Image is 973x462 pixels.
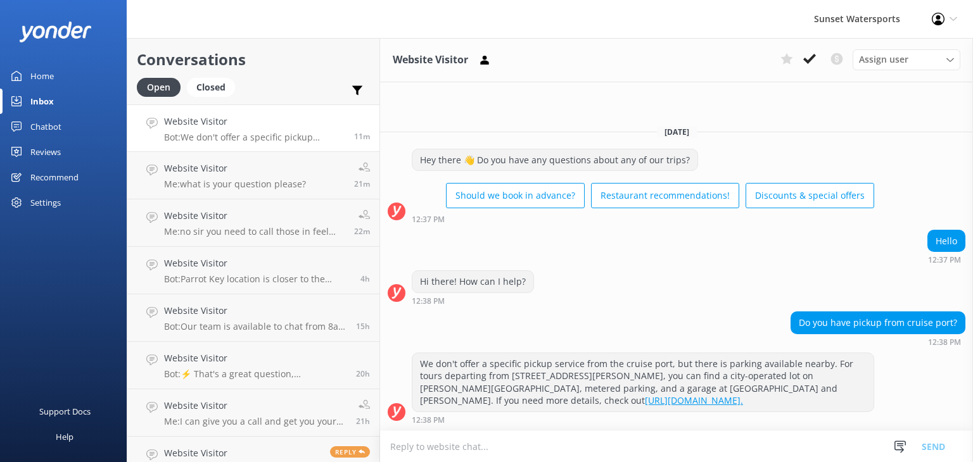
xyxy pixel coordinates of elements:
div: Sep 29 2025 11:37am (UTC -05:00) America/Cancun [927,255,965,264]
span: Sep 29 2025 11:28am (UTC -05:00) America/Cancun [354,178,370,189]
a: Website VisitorBot:We don't offer a specific pickup service from the cruise port, but there is pa... [127,104,379,152]
span: Sep 29 2025 11:38am (UTC -05:00) America/Cancun [354,131,370,142]
a: Open [137,80,187,94]
div: Help [56,424,73,449]
div: Sep 29 2025 11:38am (UTC -05:00) America/Cancun [412,296,534,305]
a: Closed [187,80,241,94]
div: Reviews [30,139,61,165]
div: Do you have pickup from cruise port? [791,312,965,334]
h3: Website Visitor [393,52,468,68]
span: Reply [330,446,370,458]
a: Website VisitorMe:what is your question please?21m [127,152,379,199]
h4: Website Visitor [164,161,306,175]
h2: Conversations [137,47,370,72]
a: Website VisitorMe:I can give you a call and get you your military discount, whats your number?21h [127,389,379,437]
div: Hello [928,230,965,252]
div: Settings [30,190,61,215]
a: [URL][DOMAIN_NAME]. [645,394,743,406]
a: Website VisitorMe:no sir you need to call those in feel free to call me direct at [PHONE_NUMBER] ... [127,199,379,247]
p: Me: no sir you need to call those in feel free to call me direct at [PHONE_NUMBER] Xavier with Su... [164,226,345,237]
div: Sep 29 2025 11:37am (UTC -05:00) America/Cancun [412,215,874,223]
h4: Website Visitor [164,446,321,460]
p: Me: I can give you a call and get you your military discount, whats your number? [164,416,347,427]
strong: 12:38 PM [412,297,445,305]
h4: Website Visitor [164,256,351,270]
a: Website VisitorBot:Parrot Key location is closer to the cruise ships and the [GEOGRAPHIC_DATA] lo... [127,247,379,294]
div: Sep 29 2025 11:38am (UTC -05:00) America/Cancun [791,337,965,346]
div: Closed [187,78,235,97]
a: Website VisitorBot:⚡ That's a great question, unfortunately I do not know the answer. I'm going t... [127,342,379,389]
div: Sep 29 2025 11:38am (UTC -05:00) America/Cancun [412,415,874,424]
img: yonder-white-logo.png [19,22,92,42]
strong: 12:37 PM [412,216,445,223]
div: We don't offer a specific pickup service from the cruise port, but there is parking available nea... [412,353,874,411]
button: Should we book in advance? [446,183,585,208]
div: Hi there! How can I help? [412,271,533,292]
p: Bot: We don't offer a specific pickup service from the cruise port, but there is parking availabl... [164,132,345,143]
div: Hey there 👋 Do you have any questions about any of our trips? [412,149,697,171]
div: Open [137,78,181,97]
div: Support Docs [39,399,91,424]
span: Sep 29 2025 07:20am (UTC -05:00) America/Cancun [360,273,370,284]
p: Bot: Our team is available to chat from 8am to 8pm. You can also give us a call at [PHONE_NUMBER]... [164,321,347,332]
span: Assign user [859,53,908,66]
div: Chatbot [30,114,61,139]
span: Sep 29 2025 11:27am (UTC -05:00) America/Cancun [354,226,370,237]
h4: Website Visitor [164,115,345,128]
span: [DATE] [657,127,697,137]
h4: Website Visitor [164,209,345,223]
div: Assign User [853,49,960,70]
button: Restaurant recommendations! [591,183,739,208]
h4: Website Visitor [164,351,347,365]
span: Sep 28 2025 08:13pm (UTC -05:00) America/Cancun [356,321,370,332]
div: Recommend [30,165,79,190]
div: Home [30,63,54,89]
p: Bot: Parrot Key location is closer to the cruise ships and the [GEOGRAPHIC_DATA] location is clos... [164,273,351,285]
p: Bot: ⚡ That's a great question, unfortunately I do not know the answer. I'm going to reach out to... [164,368,347,380]
h4: Website Visitor [164,399,347,413]
button: Discounts & special offers [746,183,874,208]
strong: 12:38 PM [928,339,961,346]
strong: 12:37 PM [928,256,961,264]
span: Sep 28 2025 02:05pm (UTC -05:00) America/Cancun [356,416,370,427]
a: Website VisitorBot:Our team is available to chat from 8am to 8pm. You can also give us a call at ... [127,294,379,342]
div: Inbox [30,89,54,114]
strong: 12:38 PM [412,416,445,424]
p: Me: what is your question please? [164,178,306,190]
h4: Website Visitor [164,304,347,318]
span: Sep 28 2025 03:07pm (UTC -05:00) America/Cancun [356,368,370,379]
